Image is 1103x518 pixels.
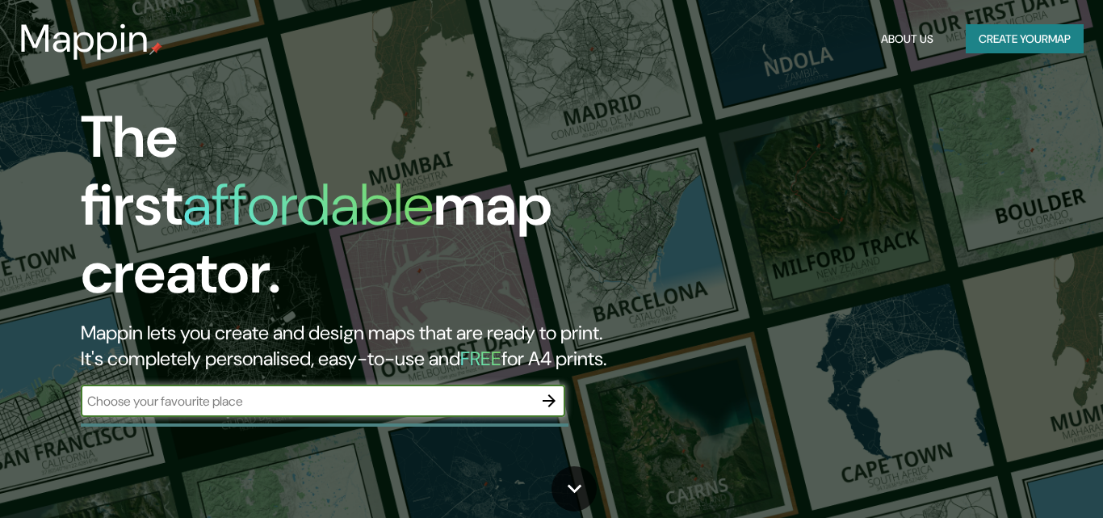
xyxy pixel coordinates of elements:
button: Create yourmap [966,24,1084,54]
img: mappin-pin [149,42,162,55]
h5: FREE [460,346,501,371]
h2: Mappin lets you create and design maps that are ready to print. It's completely personalised, eas... [81,320,632,372]
h1: affordable [182,167,434,242]
button: About Us [874,24,940,54]
h3: Mappin [19,16,149,61]
h1: The first map creator. [81,103,632,320]
iframe: Help widget launcher [959,455,1085,500]
input: Choose your favourite place [81,392,533,411]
